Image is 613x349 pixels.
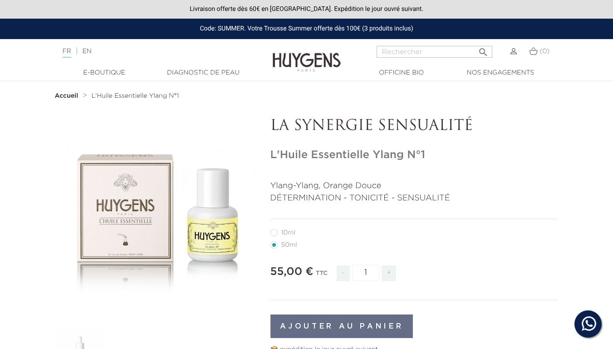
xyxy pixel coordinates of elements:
div: TTC [316,264,328,288]
span: + [382,265,396,281]
span: (0) [539,48,549,55]
input: Rechercher [377,46,492,58]
a: Nos engagements [455,68,546,78]
p: DÉTERMINATION - TONICITÉ - SENSUALITÉ [270,192,559,204]
label: 50ml [270,241,308,249]
span: L'Huile Essentielle Ylang N°1 [92,93,179,99]
button:  [475,43,491,55]
a: Diagnostic de peau [158,68,249,78]
a: L'Huile Essentielle Ylang N°1 [92,92,179,100]
strong: Accueil [55,93,78,99]
img: Huygens [273,38,341,73]
a: EN [82,48,91,55]
div: | [58,46,249,57]
a: Officine Bio [356,68,447,78]
a: Accueil [55,92,80,100]
label: 10ml [270,229,306,236]
p: LA SYNERGIE SENSUALITÉ [270,118,559,135]
h1: L'Huile Essentielle Ylang N°1 [270,149,559,162]
button: Ajouter au panier [270,314,413,338]
p: Ylang-Ylang, Orange Douce [270,180,559,192]
a: E-Boutique [59,68,150,78]
input: Quantité [352,265,379,281]
span: - [337,265,349,281]
span: 55,00 € [270,266,314,277]
a: FR [63,48,71,58]
i:  [478,44,489,55]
